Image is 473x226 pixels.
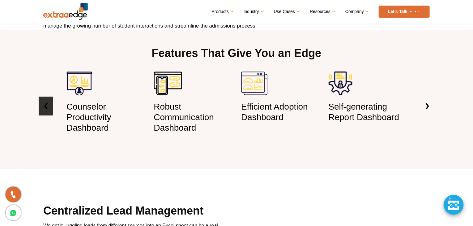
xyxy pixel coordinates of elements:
[212,7,233,16] a: Products
[244,7,263,16] a: Industry
[274,7,299,16] a: Use Cases
[66,102,145,133] h3: Counselor Productivity Dashboard
[241,102,319,122] h3: Efficient Adoption Dashboard
[329,102,407,122] h3: Self-generating Report Dashboard
[345,7,368,16] a: Company
[154,72,182,95] img: communication dashboard
[310,7,335,16] a: Resources
[379,6,430,18] a: Let’s Talk
[62,46,411,72] h2: Features That Give You an Edge
[66,72,92,95] img: counsellor productivity dashboard
[43,203,224,221] h2: Centralized Lead Management
[420,97,434,115] a: ❯
[444,195,464,215] div: Chat
[154,102,232,133] h3: Robust Communication Dashboard
[329,72,352,95] img: self generating report
[241,72,267,95] img: efficient adoption dashboard
[39,97,53,115] a: ❮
